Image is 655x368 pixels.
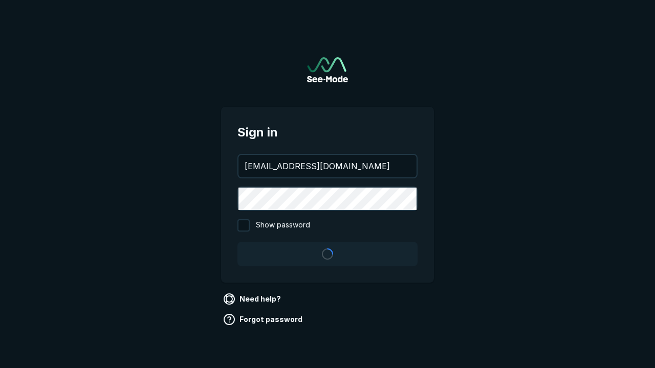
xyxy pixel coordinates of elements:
span: Show password [256,219,310,232]
a: Forgot password [221,311,307,328]
span: Sign in [237,123,418,142]
img: See-Mode Logo [307,57,348,82]
input: your@email.com [238,155,417,177]
a: Need help? [221,291,285,307]
a: Go to sign in [307,57,348,82]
